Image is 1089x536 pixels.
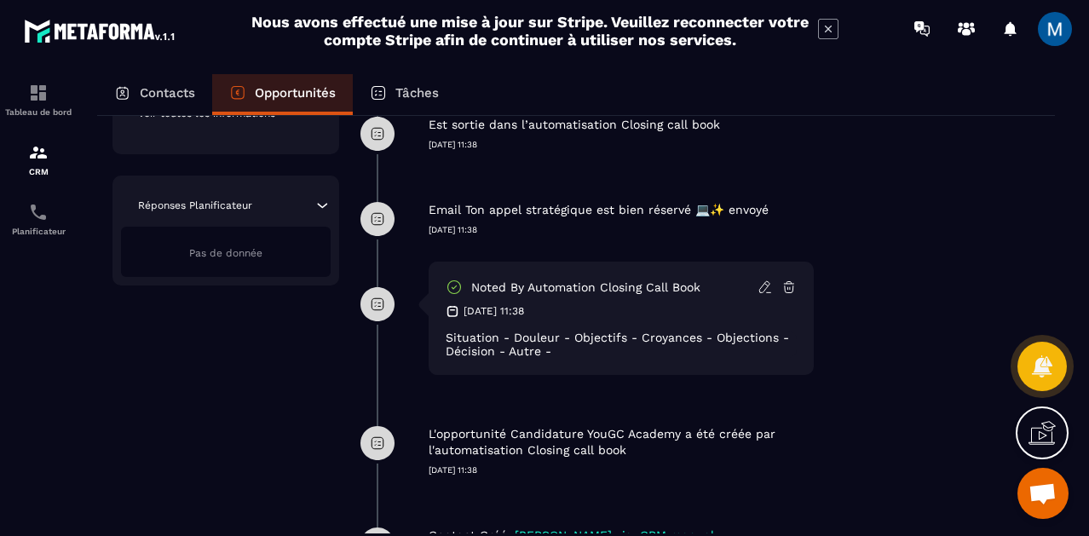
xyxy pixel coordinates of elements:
img: formation [28,142,49,163]
p: [DATE] 11:38 [464,304,524,318]
img: logo [24,15,177,46]
a: formationformationCRM [4,130,72,189]
p: Planificateur [4,227,72,236]
p: Tâches [395,85,439,101]
p: [DATE] 11:38 [429,139,814,151]
p: Tableau de bord [4,107,72,117]
p: Contacts [140,85,195,101]
img: scheduler [28,202,49,222]
a: Tâches [353,74,456,115]
p: Est sortie dans l’automatisation Closing call book [429,117,720,133]
p: [DATE] 11:38 [429,464,814,476]
h2: Nous avons effectué une mise à jour sur Stripe. Veuillez reconnecter votre compte Stripe afin de ... [251,13,810,49]
a: formationformationTableau de bord [4,70,72,130]
img: formation [28,83,49,103]
p: Réponses Planificateur [138,199,252,212]
a: Contacts [97,74,212,115]
p: Email Ton appel stratégique est bien réservé 💻✨ envoyé [429,202,769,218]
div: Situation - Douleur - Objectifs - Croyances - Objections - Décision - Autre - [446,331,797,358]
span: Pas de donnée [189,247,262,259]
p: L'opportunité Candidature YouGC Academy a été créée par l'automatisation Closing call book [429,426,810,458]
a: Opportunités [212,74,353,115]
p: [DATE] 11:38 [429,224,814,236]
a: Ouvrir le chat [1017,468,1069,519]
p: CRM [4,167,72,176]
p: Noted by automation Closing call book [471,280,700,296]
p: Opportunités [255,85,336,101]
a: schedulerschedulerPlanificateur [4,189,72,249]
